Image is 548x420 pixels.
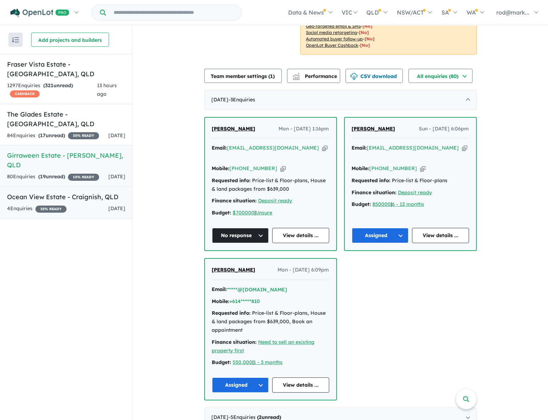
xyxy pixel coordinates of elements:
[352,125,395,132] span: [PERSON_NAME]
[212,310,251,316] strong: Requested info:
[365,36,375,41] span: [No]
[212,145,227,151] strong: Email:
[212,286,227,292] strong: Email:
[359,30,369,35] span: [No]
[212,197,257,204] strong: Finance situation:
[97,82,117,97] span: 13 hours ago
[352,201,371,207] strong: Budget:
[212,125,256,133] a: [PERSON_NAME]
[352,228,409,243] button: Assigned
[256,209,273,216] a: Unsure
[363,23,373,29] span: [No]
[270,73,273,79] span: 1
[107,5,240,20] input: Try estate name, suburb, builder or developer
[35,206,67,213] span: 35 % READY
[360,43,370,48] span: [No]
[7,205,67,213] div: 4 Enquir ies
[419,125,469,133] span: Sun - [DATE] 6:06pm
[346,69,403,83] button: CSV download
[373,201,391,207] a: 850000
[68,174,99,181] span: 15 % READY
[108,132,125,139] span: [DATE]
[293,75,300,80] img: bar-chart.svg
[212,298,230,304] strong: Mobile:
[7,173,99,181] div: 80 Enquir ies
[412,228,469,243] a: View details ...
[212,339,315,354] a: Need to sell an existing property first
[227,145,319,151] a: [EMAIL_ADDRESS][DOMAIN_NAME]
[306,23,361,29] u: Geo-targeted email & SMS
[294,73,337,79] span: Performance
[7,151,125,170] h5: Girraween Estate - [PERSON_NAME] , QLD
[212,266,256,274] a: [PERSON_NAME]
[293,73,299,77] img: line-chart.svg
[38,132,65,139] strong: ( unread)
[212,377,269,393] button: Assigned
[204,69,282,83] button: Team member settings (1)
[40,132,46,139] span: 17
[12,37,19,43] img: sort.svg
[352,189,397,196] strong: Finance situation:
[367,145,459,151] a: [EMAIL_ADDRESS][DOMAIN_NAME]
[68,132,99,139] span: 35 % READY
[212,339,257,345] strong: Finance situation:
[10,90,40,97] span: CASHBACK
[420,165,426,172] button: Copy
[7,131,99,140] div: 84 Enquir ies
[278,266,329,274] span: Mon - [DATE] 6:09pm
[45,82,53,89] span: 321
[272,377,329,393] a: View details ...
[258,197,292,204] a: Deposit ready
[40,173,46,180] span: 19
[212,209,329,217] div: |
[233,209,255,216] a: $700000
[212,358,329,367] div: |
[204,90,477,110] div: [DATE]
[108,173,125,180] span: [DATE]
[352,165,370,172] strong: Mobile:
[233,359,253,365] a: 550,000
[370,165,417,172] a: [PHONE_NUMBER]
[409,69,473,83] button: All enquiries (80)
[7,82,97,99] div: 1297 Enquir ies
[43,82,73,89] strong: ( unread)
[212,309,329,334] div: Price-list & Floor-plans, House & land packages from $639,000, Book an appointment
[7,192,125,202] h5: Ocean View Estate - Craignish , QLD
[392,201,424,207] a: 6 - 12 months
[306,30,358,35] u: Social media retargeting
[272,228,329,243] a: View details ...
[279,125,329,133] span: Mon - [DATE] 1:16pm
[212,359,232,365] strong: Budget:
[287,69,340,83] button: Performance
[7,60,125,79] h5: Fraser Vista Estate - [GEOGRAPHIC_DATA] , QLD
[229,96,256,103] span: - 3 Enquir ies
[230,165,278,172] a: [PHONE_NUMBER]
[306,43,359,48] u: OpenLot Buyer Cashback
[31,33,109,47] button: Add projects and builders
[322,144,327,152] button: Copy
[350,73,358,80] img: download icon
[254,359,283,365] a: 1 - 3 months
[212,165,230,172] strong: Mobile:
[212,125,256,132] span: [PERSON_NAME]
[398,189,432,196] a: Deposit ready
[212,209,232,216] strong: Budget:
[352,125,395,133] a: [PERSON_NAME]
[352,177,391,184] strong: Requested info:
[352,177,469,185] div: Price-list & Floor-plans
[462,144,467,152] button: Copy
[212,177,329,194] div: Price-list & Floor-plans, House & land packages from $639,000
[306,36,363,41] u: Automated buyer follow-up
[10,9,69,17] img: Openlot PRO Logo White
[108,205,125,212] span: [DATE]
[352,200,469,209] div: |
[496,9,529,16] span: rod@mark...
